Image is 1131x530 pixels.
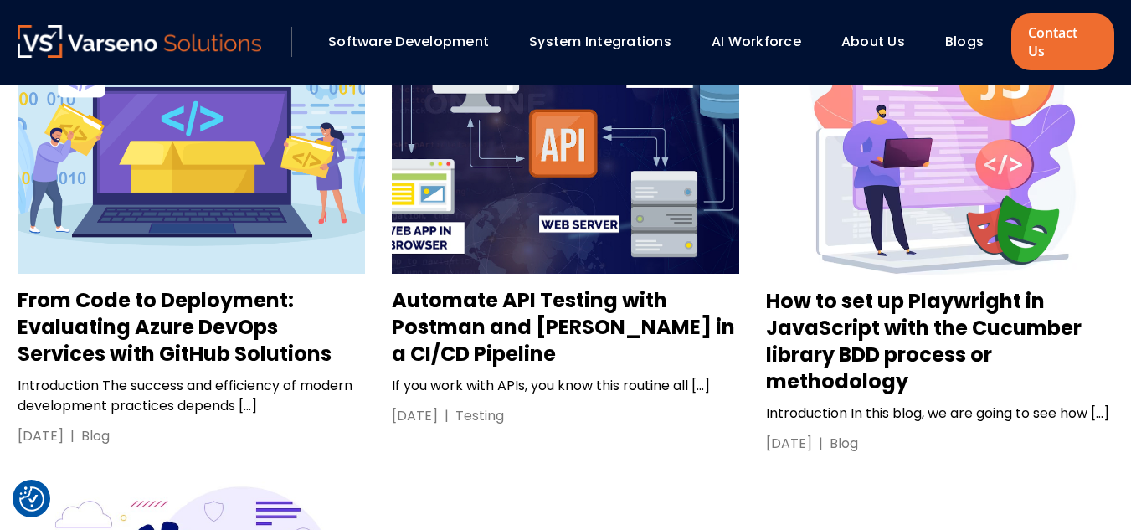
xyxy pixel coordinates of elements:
a: System Integrations [529,32,671,51]
img: How to set up Playwright in JavaScript with the Cucumber library BDD process or methodology [766,13,1113,275]
div: About Us [833,28,928,56]
a: How to set up Playwright in JavaScript with the Cucumber library BDD process or methodology How t... [766,13,1113,454]
img: Varseno Solutions – Product Engineering & IT Services [18,25,262,58]
div: | [438,406,455,426]
div: Software Development [320,28,512,56]
h3: From Code to Deployment: Evaluating Azure DevOps Services with GitHub Solutions [18,287,365,368]
div: Blog [830,434,858,454]
div: [DATE] [392,406,438,426]
button: Cookie Settings [19,486,44,512]
div: AI Workforce [703,28,825,56]
img: From Code to Deployment: Evaluating Azure DevOps Services with GitHub Solutions [18,13,365,274]
div: | [812,434,830,454]
div: [DATE] [18,426,64,446]
p: Introduction The success and efficiency of modern development practices depends […] [18,376,365,416]
a: Blogs [945,32,984,51]
a: Automate API Testing with Postman and Newman in a CI/CD Pipeline Automate API Testing with Postma... [392,13,739,426]
a: Varseno Solutions – Product Engineering & IT Services [18,25,262,59]
p: Introduction In this blog, we are going to see how […] [766,404,1113,424]
div: Blog [81,426,110,446]
div: Blogs [937,28,1007,56]
div: | [64,426,81,446]
a: From Code to Deployment: Evaluating Azure DevOps Services with GitHub Solutions From Code to Depl... [18,13,365,446]
div: [DATE] [766,434,812,454]
a: Contact Us [1011,13,1113,70]
a: About Us [841,32,905,51]
img: Automate API Testing with Postman and Newman in a CI/CD Pipeline [392,13,739,274]
p: If you work with APIs, you know this routine all […] [392,376,739,396]
div: System Integrations [521,28,695,56]
img: Revisit consent button [19,486,44,512]
h3: How to set up Playwright in JavaScript with the Cucumber library BDD process or methodology [766,288,1113,395]
h3: Automate API Testing with Postman and [PERSON_NAME] in a CI/CD Pipeline [392,287,739,368]
a: AI Workforce [712,32,801,51]
div: Testing [455,406,504,426]
a: Software Development [328,32,489,51]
